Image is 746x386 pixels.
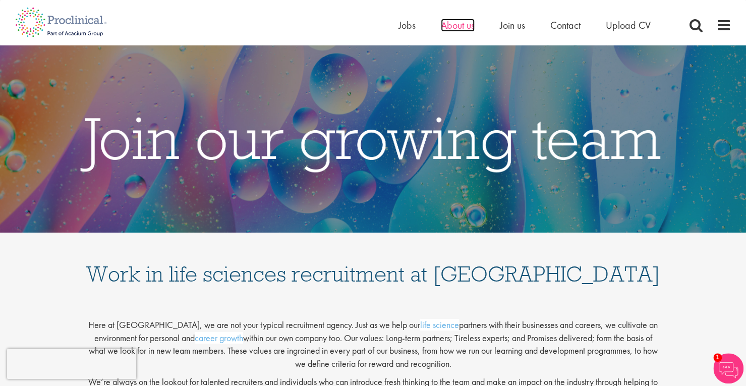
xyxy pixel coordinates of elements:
iframe: reCAPTCHA [7,349,136,379]
a: About us [441,19,475,32]
span: 1 [713,353,722,362]
img: Chatbot [713,353,743,383]
a: Upload CV [606,19,651,32]
a: Contact [550,19,581,32]
a: career growth [195,332,243,344]
a: life science [420,319,459,330]
a: Jobs [398,19,416,32]
a: Join us [500,19,525,32]
h1: Work in life sciences recruitment at [GEOGRAPHIC_DATA] [86,243,661,285]
p: Here at [GEOGRAPHIC_DATA], we are not your typical recruitment agency. Just as we help our partne... [86,310,661,370]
